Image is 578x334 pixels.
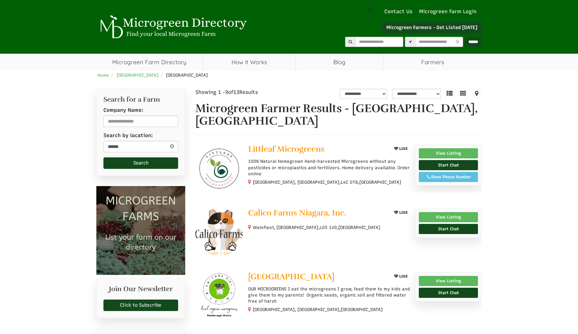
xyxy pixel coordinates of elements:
[419,8,480,15] a: Microgreen Farm Login
[253,180,401,185] small: [GEOGRAPHIC_DATA], [GEOGRAPHIC_DATA], ,
[320,225,337,231] span: L0S 1V0
[359,179,401,185] span: [GEOGRAPHIC_DATA]
[419,224,478,234] a: Start Chat
[381,8,416,15] a: Contact Us
[103,132,153,139] label: Search by location:
[195,208,243,256] img: Calico Farms Niagara, Inc.
[96,54,203,71] a: Microgreen Farm Directory
[338,225,380,231] span: [GEOGRAPHIC_DATA]
[398,147,408,151] span: LIKE
[225,89,228,95] span: 9
[248,145,386,155] a: Littleaf Microgreens
[195,102,482,128] h1: Microgreen Farmer Results - [GEOGRAPHIC_DATA], [GEOGRAPHIC_DATA]
[296,54,383,71] a: Blog
[248,272,386,283] a: [GEOGRAPHIC_DATA]
[398,274,408,279] span: LIKE
[96,186,185,275] img: Microgreen Farms list your microgreen farm today
[248,272,334,282] span: [GEOGRAPHIC_DATA]
[253,307,383,312] small: [GEOGRAPHIC_DATA], [GEOGRAPHIC_DATA],
[103,107,143,114] label: Company Name:
[423,174,474,180] div: Show Phone Number
[341,307,383,313] span: [GEOGRAPHIC_DATA]
[203,54,295,71] a: How It Works
[103,157,178,169] button: Search
[341,179,358,185] span: L4C 0T8
[195,89,291,96] div: Showing 1 - of Results
[392,145,410,153] button: LIKE
[103,300,178,311] a: Click to Subscribe
[382,22,482,33] a: Microgreen Farmers - Get Listed [DATE]
[419,276,478,286] a: View Listing
[97,73,109,78] a: Home
[248,208,346,218] span: Calico Farms Niagara, Inc.
[392,272,410,281] button: LIKE
[195,272,243,320] img: Chemong City Greens
[392,89,441,99] select: sortbox-1
[392,208,410,217] button: LIKE
[419,148,478,158] a: View Listing
[248,158,410,177] p: 100% Natural Homegrown Hand-harvested Microgreens without any pesticides or microplastics and fer...
[248,208,386,219] a: Calico Farms Niagara, Inc.
[253,225,380,230] small: Wainfleet, [GEOGRAPHIC_DATA], ,
[419,212,478,222] a: View Listing
[398,210,408,215] span: LIKE
[117,73,159,78] a: [GEOGRAPHIC_DATA]
[96,15,248,39] img: Microgreen Directory
[233,89,239,95] span: 13
[248,286,410,305] p: OUR MICROGREENS I eat the microgreens I grow, feed them to my kids and give them to my parents! O...
[340,89,387,99] select: overall_rating_filter-1
[383,54,482,71] span: Farmers
[166,73,208,78] span: [GEOGRAPHIC_DATA]
[419,160,478,170] a: Start Chat
[454,40,461,44] i: Use Current Location
[248,144,324,154] span: Littleaf Microgreens
[103,285,178,296] h2: Join Our Newsletter
[103,96,178,103] h2: Search for a Farm
[419,288,478,298] a: Start Chat
[195,145,243,192] img: Littleaf Microgreens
